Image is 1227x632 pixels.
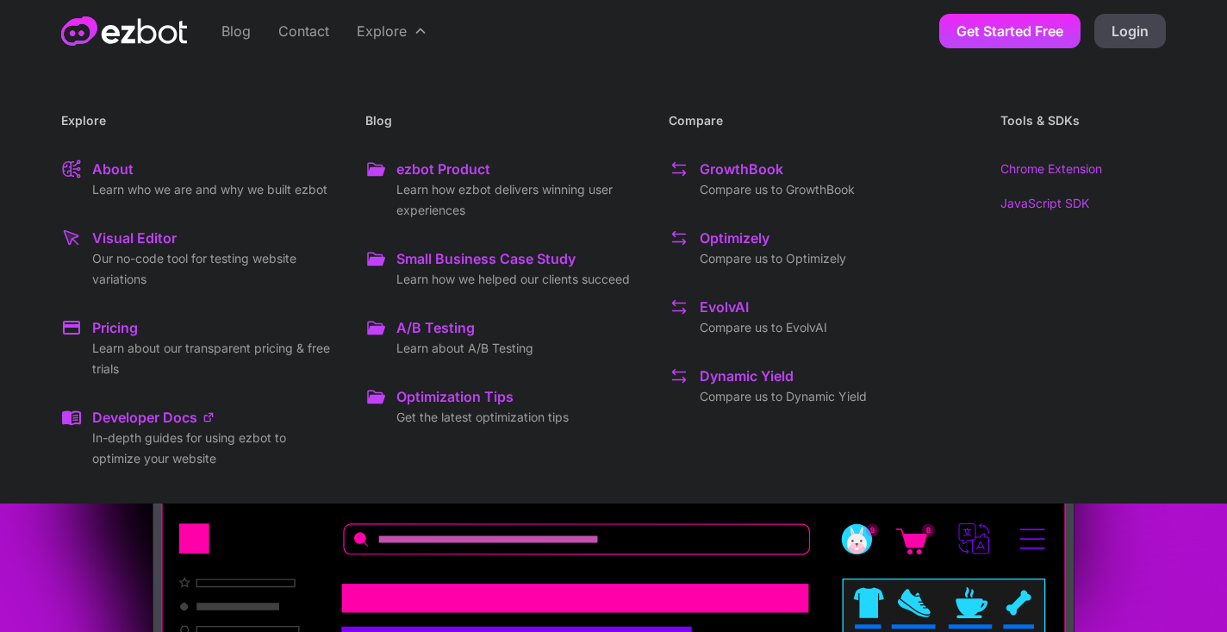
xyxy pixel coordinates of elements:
div: Dynamic Yield [700,366,794,386]
p: In-depth guides for using ezbot to optimize your website [92,428,338,469]
h4: Compare [669,103,945,138]
h4: Explore [61,103,338,138]
div: EvolvAI [700,297,749,317]
div: Optimizely [700,228,769,248]
a: OptimizelyCompare us to Optimizely [669,221,945,276]
p: Learn how we helped our clients succeed [396,269,630,290]
h4: Tools & SDKs [1000,103,1080,138]
a: JavaScript SDK [1000,193,1166,214]
p: Compare us to GrowthBook [700,179,855,200]
p: Learn about A/B Testing [396,338,533,359]
a: PricingLearn about our transparent pricing & free trials [61,310,338,386]
p: Our no-code tool for testing website variations [92,248,338,290]
a: home [61,16,187,46]
a: GrowthBookCompare us to GrowthBook [669,152,945,207]
div: Developer Docs [92,407,197,428]
div: Pricing [92,317,138,338]
p: Get the latest optimization tips [396,407,569,428]
a: Chrome Extension [1000,159,1166,179]
p: Learn who we are and why we built ezbot [92,179,327,200]
a: A/B TestingLearn about A/B Testing [365,310,642,366]
div: GrowthBook [700,159,783,179]
div: A/B Testing [396,317,475,338]
a: Get Started Free [939,14,1081,48]
a: Small Business Case StudyLearn how we helped our clients succeed [365,241,642,297]
div: Visual Editor [92,228,177,248]
div: Optimization Tips [396,386,514,407]
a: Dynamic YieldCompare us to Dynamic Yield [669,359,945,414]
a: Visual EditorOur no-code tool for testing website variations [61,221,338,297]
p: Compare us to Dynamic Yield [700,386,867,407]
p: Compare us to EvolvAI [700,317,827,338]
a: Optimization TipsGet the latest optimization tips [365,379,642,435]
a: EvolvAICompare us to EvolvAI [669,290,945,345]
div: Explore [357,21,407,41]
div: About [92,159,134,179]
h4: Blog [365,103,642,138]
p: Learn how ezbot delivers winning user experiences [396,179,642,221]
a: Developer DocsIn-depth guides for using ezbot to optimize your website [61,400,338,476]
a: Login [1094,14,1166,48]
p: Compare us to Optimizely [700,248,846,269]
div: ezbot Product [396,159,490,179]
p: Learn about our transparent pricing & free trials [92,338,338,379]
a: AboutLearn who we are and why we built ezbot [61,152,338,207]
a: ezbot ProductLearn how ezbot delivers winning user experiences [365,152,642,228]
div: Small Business Case Study [396,248,576,269]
